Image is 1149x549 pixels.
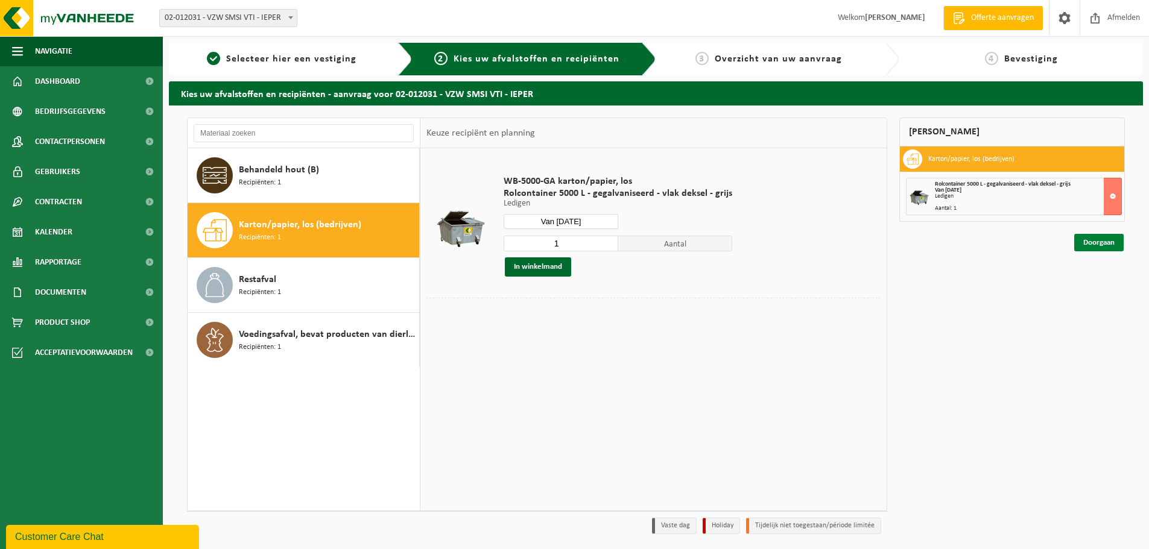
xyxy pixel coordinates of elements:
span: Dashboard [35,66,80,96]
span: 02-012031 - VZW SMSI VTI - IEPER [160,10,297,27]
span: 02-012031 - VZW SMSI VTI - IEPER [159,9,297,27]
span: Bedrijfsgegevens [35,96,106,127]
span: Karton/papier, los (bedrijven) [239,218,361,232]
h3: Karton/papier, los (bedrijven) [928,149,1014,169]
span: Acceptatievoorwaarden [35,337,133,368]
span: Kies uw afvalstoffen en recipiënten [454,54,619,64]
span: Overzicht van uw aanvraag [715,54,842,64]
li: Tijdelijk niet toegestaan/période limitée [746,518,881,534]
span: Recipiënten: 1 [239,177,281,189]
span: Restafval [239,272,276,287]
span: 4 [985,52,998,65]
iframe: chat widget [6,522,201,549]
input: Materiaal zoeken [194,124,414,142]
span: Aantal [618,236,733,251]
span: Documenten [35,277,86,307]
strong: [PERSON_NAME] [865,13,925,22]
span: Voedingsafval, bevat producten van dierlijke oorsprong, onverpakt, categorie 3 [239,327,416,342]
span: Recipiënten: 1 [239,287,281,298]
span: Offerte aanvragen [968,12,1037,24]
span: Recipiënten: 1 [239,342,281,353]
span: 3 [695,52,709,65]
li: Holiday [703,518,740,534]
input: Selecteer datum [504,214,618,229]
span: Contracten [35,187,82,217]
span: Kalender [35,217,72,247]
p: Ledigen [504,199,732,208]
span: Behandeld hout (B) [239,163,319,177]
span: 2 [434,52,448,65]
span: Bevestiging [1004,54,1058,64]
span: Selecteer hier een vestiging [226,54,356,64]
div: Keuze recipiënt en planning [420,118,541,148]
button: Voedingsafval, bevat producten van dierlijke oorsprong, onverpakt, categorie 3 Recipiënten: 1 [188,313,420,367]
span: 1 [207,52,220,65]
span: Navigatie [35,36,72,66]
a: Offerte aanvragen [943,6,1043,30]
button: Restafval Recipiënten: 1 [188,258,420,313]
button: In winkelmand [505,257,571,277]
span: Gebruikers [35,157,80,187]
button: Behandeld hout (B) Recipiënten: 1 [188,148,420,203]
span: Contactpersonen [35,127,105,157]
span: Rapportage [35,247,81,277]
li: Vaste dag [652,518,697,534]
a: Doorgaan [1074,234,1124,251]
span: Rolcontainer 5000 L - gegalvaniseerd - vlak deksel - grijs [935,181,1071,187]
div: Ledigen [935,193,1121,199]
div: [PERSON_NAME] [899,118,1125,146]
h2: Kies uw afvalstoffen en recipiënten - aanvraag voor 02-012031 - VZW SMSI VTI - IEPER [169,81,1143,105]
strong: Van [DATE] [935,187,961,193]
div: Aantal: 1 [935,205,1121,212]
span: Rolcontainer 5000 L - gegalvaniseerd - vlak deksel - grijs [504,187,732,199]
span: WB-5000-GA karton/papier, los [504,175,732,187]
span: Recipiënten: 1 [239,232,281,243]
a: 1Selecteer hier een vestiging [175,52,388,66]
button: Karton/papier, los (bedrijven) Recipiënten: 1 [188,203,420,258]
span: Product Shop [35,307,90,337]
